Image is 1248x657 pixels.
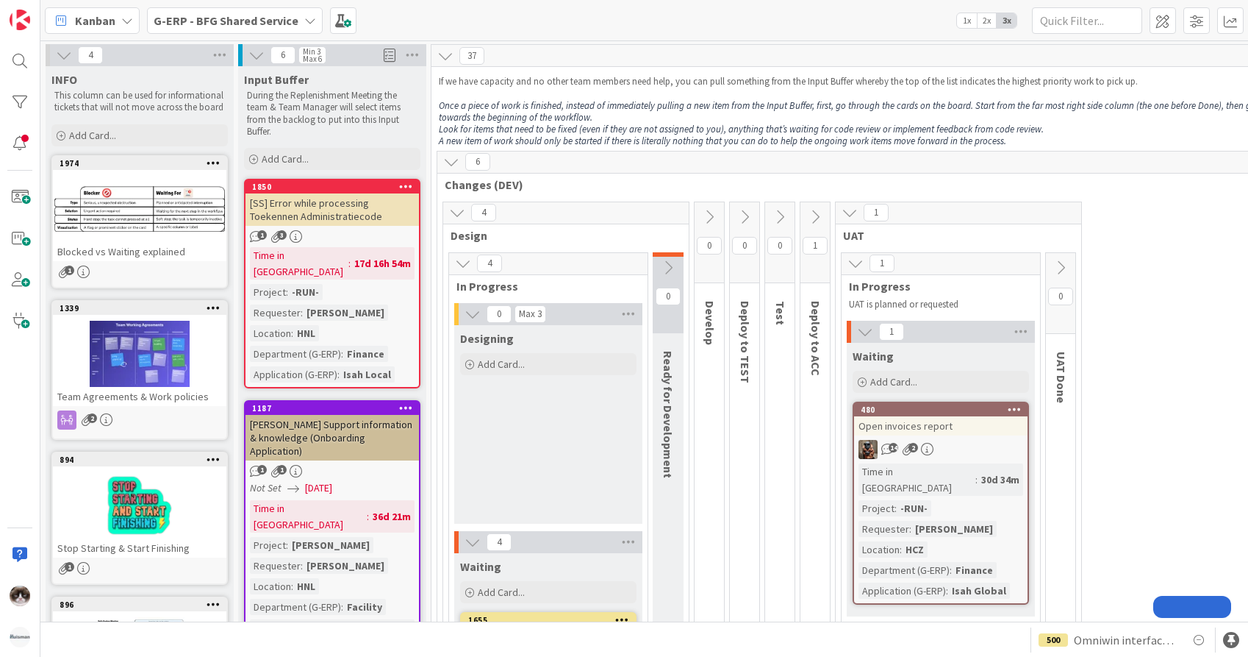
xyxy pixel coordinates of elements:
[946,583,948,599] span: :
[293,325,319,341] div: HNL
[288,284,323,300] div: -RUN-
[456,279,629,294] span: In Progress
[858,500,894,516] div: Project
[250,599,341,615] div: Department (G-ERP)
[65,266,74,275] span: 1
[858,583,946,599] div: Application (G-ERP)
[53,453,226,558] div: 894Stop Starting & Start Finishing
[894,500,897,516] span: :
[952,562,997,578] div: Finance
[250,558,301,574] div: Requester
[303,55,322,63] div: Max 6
[53,242,226,261] div: Blocked vs Waiting explained
[1054,352,1069,403] span: UAT Done
[78,46,103,64] span: 4
[369,508,415,525] div: 36d 21m
[977,13,997,28] span: 2x
[803,237,828,255] span: 1
[65,562,74,572] span: 1
[60,303,226,313] div: 1339
[854,403,1028,436] div: 480Open invoices report
[301,305,303,321] span: :
[75,12,115,29] span: Kanban
[245,180,419,193] div: 1850
[858,562,950,578] div: Department (G-ERP)
[451,228,670,243] span: Design
[51,72,77,87] span: INFO
[843,228,1063,243] span: UAT
[53,302,226,315] div: 1339
[656,288,681,305] span: 0
[303,558,388,574] div: [PERSON_NAME]
[154,13,298,28] b: G-ERP - BFG Shared Service
[286,537,288,553] span: :
[250,500,367,533] div: Time in [GEOGRAPHIC_DATA]
[245,402,419,415] div: 1187
[460,331,514,346] span: Designing
[60,158,226,168] div: 1974
[252,182,419,192] div: 1850
[305,480,332,496] span: [DATE]
[87,413,97,423] span: 2
[341,346,343,362] span: :
[244,72,309,87] span: Input Buffer
[60,600,226,610] div: 896
[468,615,635,625] div: 1655
[908,443,918,452] span: 2
[869,255,894,272] span: 1
[250,619,327,652] div: Application (G-ERP)
[270,46,295,64] span: 6
[10,10,30,30] img: Visit kanbanzone.com
[478,358,525,371] span: Add Card...
[343,346,388,362] div: Finance
[487,533,512,551] span: 4
[341,599,343,615] span: :
[53,539,226,558] div: Stop Starting & Start Finishing
[250,537,286,553] div: Project
[738,301,753,383] span: Deploy to TEST
[245,415,419,461] div: [PERSON_NAME] Support information & knowledge (Onboarding Application)
[250,578,291,594] div: Location
[808,301,823,376] span: Deploy to ACC
[864,204,889,221] span: 1
[245,193,419,226] div: [SS] Error while processing Toekennen Administratiecode
[773,301,788,325] span: Test
[288,537,373,553] div: [PERSON_NAME]
[10,627,30,647] img: avatar
[975,472,978,488] span: :
[247,90,417,138] p: During the Replenishment Meeting the team & Team Manager will select items from the backlog to pu...
[367,508,369,525] span: :
[250,247,348,280] div: Time in [GEOGRAPHIC_DATA]
[301,558,303,574] span: :
[897,500,931,516] div: -RUN-
[849,279,1022,294] span: In Progress
[858,521,909,537] div: Requester
[861,405,1028,415] div: 480
[286,284,288,300] span: :
[343,599,386,615] div: Facility
[870,375,917,388] span: Add Card...
[853,349,894,363] span: Waiting
[60,455,226,465] div: 894
[250,305,301,321] div: Requester
[957,13,977,28] span: 1x
[53,157,226,261] div: 1974Blocked vs Waiting explained
[252,403,419,413] div: 1187
[1039,633,1068,647] div: 500
[909,521,911,537] span: :
[519,310,542,318] div: Max 3
[661,351,675,478] span: Ready for Development
[465,153,490,171] span: 6
[459,47,484,65] span: 37
[277,230,287,240] span: 3
[250,366,337,383] div: Application (G-ERP)
[854,403,1028,416] div: 480
[1032,7,1142,34] input: Quick Filter...
[703,301,717,345] span: Develop
[478,586,525,599] span: Add Card...
[948,583,1010,599] div: Isah Global
[978,472,1023,488] div: 30d 34m
[732,237,757,255] span: 0
[250,346,341,362] div: Department (G-ERP)
[291,325,293,341] span: :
